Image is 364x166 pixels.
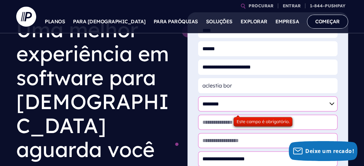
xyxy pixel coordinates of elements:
font: Uma melhor experiência em software para [DEMOGRAPHIC_DATA] aguarda você [16,17,169,162]
font: ENTRAR [283,3,301,8]
font: PARA PARÓQUIAS [154,18,198,25]
font: EMPRESA [275,18,299,25]
font: COMEÇAR [315,18,340,25]
input: Nome da organização [198,78,337,93]
font: PARA [DEMOGRAPHIC_DATA] [73,18,146,25]
font: SOLUÇÕES [206,18,233,25]
a: SOLUÇÕES [206,10,233,33]
font: Este campo é obrigatório. [237,119,290,124]
font: PLANOS [45,18,65,25]
a: PARA [DEMOGRAPHIC_DATA] [73,10,146,33]
font: 1-844-PUSHPAY [310,3,345,8]
button: Deixe um recado! [289,141,357,161]
a: PARA PARÓQUIAS [154,10,198,33]
a: EXPLORAR [241,10,267,33]
font: Deixe um recado! [305,147,354,155]
font: PROCURAR [249,3,273,8]
font: EXPLORAR [241,18,267,25]
a: EMPRESA [275,10,299,33]
a: PLANOS [45,10,65,33]
a: COMEÇAR [307,15,348,28]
